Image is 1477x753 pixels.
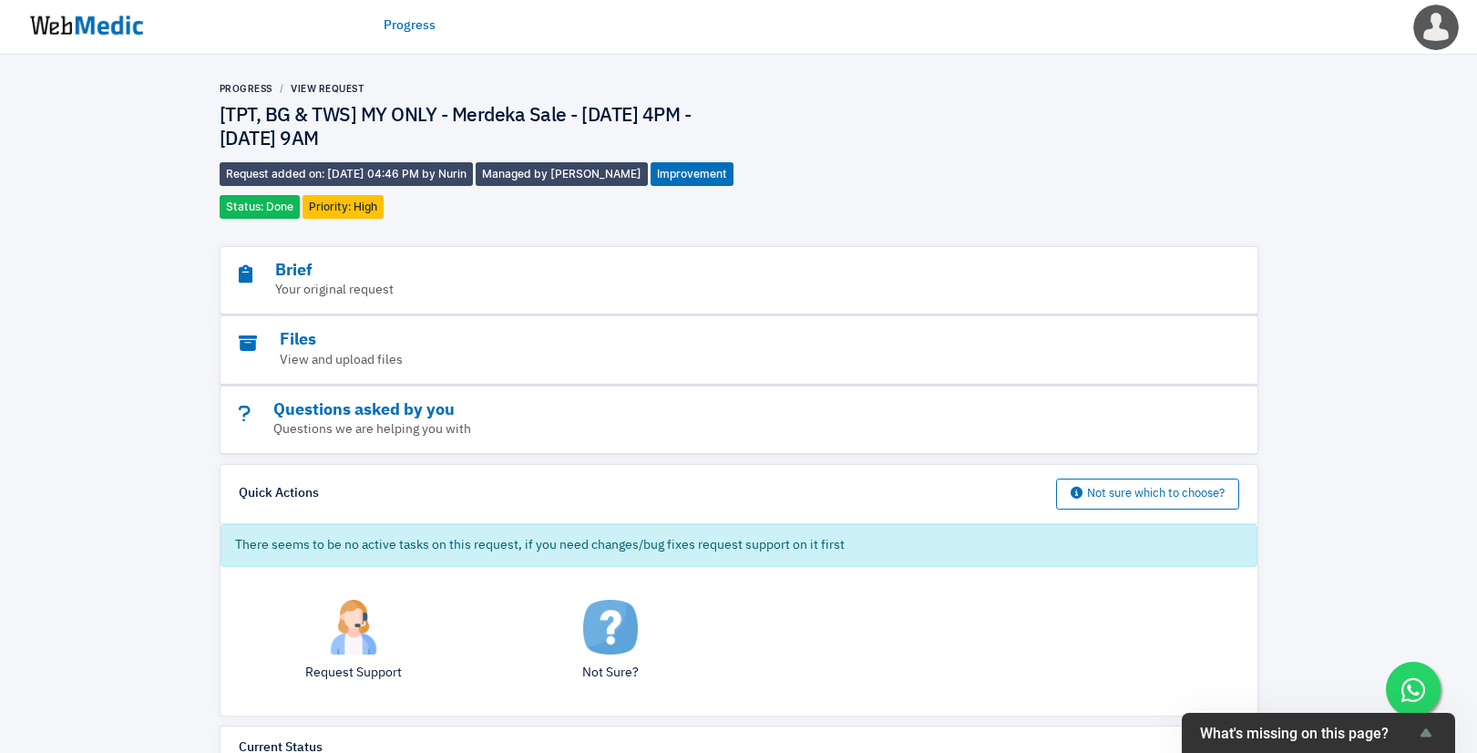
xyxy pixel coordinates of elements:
p: Your original request [239,281,1139,300]
h6: Quick Actions [239,486,319,502]
img: support.png [326,600,381,655]
span: Request added on: [DATE] 04:46 PM by Nurin [220,162,473,186]
span: Improvement [651,162,733,186]
p: Request Support [239,664,468,683]
h3: Questions asked by you [239,400,1139,421]
span: Status: Done [220,195,300,219]
nav: breadcrumb [220,82,739,96]
div: There seems to be no active tasks on this request, if you need changes/bug fixes request support ... [221,524,1257,567]
p: View and upload files [239,351,1139,370]
a: Progress [220,83,272,94]
h3: Brief [239,261,1139,282]
a: View Request [291,83,364,94]
p: Not Sure? [496,664,725,683]
span: What's missing on this page? [1200,725,1415,742]
p: Questions we are helping you with [239,420,1139,439]
h3: Files [239,330,1139,351]
h4: [TPT, BG & TWS] MY ONLY - Merdeka Sale - [DATE] 4PM - [DATE] 9AM [220,105,739,153]
button: Show survey - What's missing on this page? [1200,722,1437,744]
span: Managed by [PERSON_NAME] [476,162,648,186]
span: Priority: High [303,195,384,219]
img: not-sure.png [583,600,638,655]
button: Not sure which to choose? [1056,479,1239,510]
a: Progress [384,16,436,36]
